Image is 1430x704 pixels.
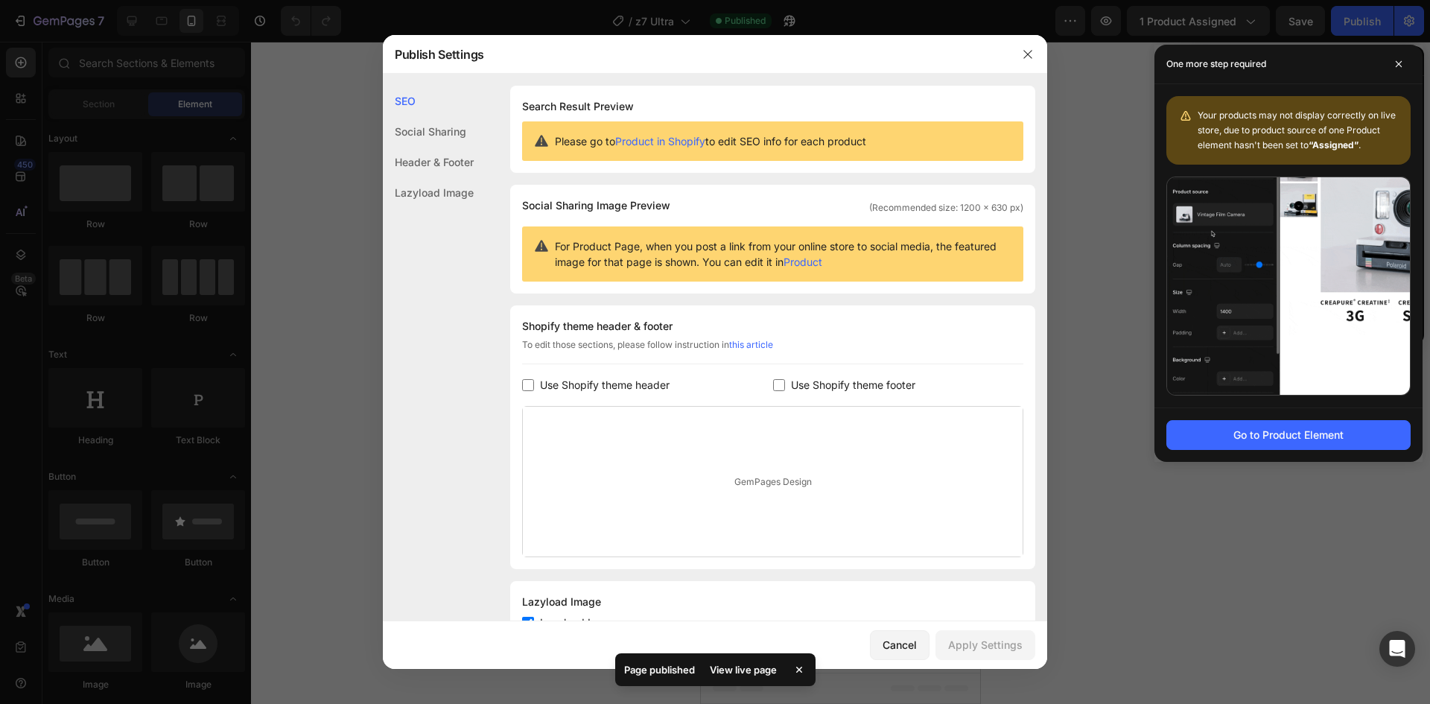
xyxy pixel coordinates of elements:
[7,67,273,90] p: 💇‍♀️
[540,376,670,394] span: Use Shopify theme header
[784,256,822,268] a: Product
[624,662,695,677] p: Page published
[870,630,929,660] button: Cancel
[5,32,216,51] div: unidades vendidas el pasado mes
[7,113,273,136] p: 💇‍♀️
[36,243,101,270] span: ENVÍO GRATIS
[555,133,866,149] span: Please go to to edit SEO info for each product
[948,637,1023,653] div: Apply Settings
[22,92,150,110] strong: Beneficio con emoji
[555,238,1011,270] span: For Product Page, when you post a link from your online store to social media, the featured image...
[383,147,474,177] div: Header & Footer
[1379,631,1415,667] div: Open Intercom Messenger
[701,659,786,680] div: View live page
[13,404,83,419] span: Add section
[28,6,95,26] div: ahorrando
[8,34,36,48] span: 10 K+
[101,488,179,504] div: Generate layout
[869,201,1023,215] span: (Recommended size: 1200 x 630 px)
[22,69,152,87] strong: levanta tus pompis
[522,197,670,215] span: Social Sharing Image Preview
[522,338,1023,364] div: To edit those sections, please follow instruction in
[83,557,194,571] span: then drag & drop elements
[540,614,618,632] span: Lazyload Image
[111,154,118,167] span: 7
[14,154,78,167] span: ATENCIÓN:
[95,6,121,25] div: 28%
[1198,110,1396,150] span: Your products may not display correctly on live store, due to product source of one Product eleme...
[383,116,474,147] div: Social Sharing
[115,198,164,217] div: Buy it now
[935,630,1035,660] button: Apply Settings
[5,152,274,170] p: SOLO unidades quedan en stock
[1166,420,1411,450] button: Go to Product Element
[99,507,179,520] span: from URL or image
[523,407,1023,556] div: GemPages Design
[383,86,474,116] div: SEO
[383,177,474,208] div: Lazyload Image
[95,437,185,453] div: Choose templates
[729,339,773,350] a: this article
[1309,139,1358,150] b: “Assigned”
[7,90,273,113] p: 💇‍♀️
[522,317,1023,335] div: Shopify theme header & footer
[883,637,917,653] div: Cancel
[22,115,150,133] strong: Beneficio con emoji
[95,539,185,554] div: Add blank section
[383,35,1008,74] div: Publish Settings
[1166,57,1266,72] p: One more step required
[615,135,705,148] a: Product in Shopify
[5,192,274,223] button: Buy it now
[121,317,184,334] div: Shopify App
[1233,427,1344,443] div: Go to Product Element
[522,593,1023,611] div: Lazyload Image
[132,243,259,270] span: 100.000+ PIEZAS VENDIDAS
[522,98,1023,115] h1: Search Result Preview
[88,456,190,469] span: inspired by CRO experts
[791,376,915,394] span: Use Shopify theme footer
